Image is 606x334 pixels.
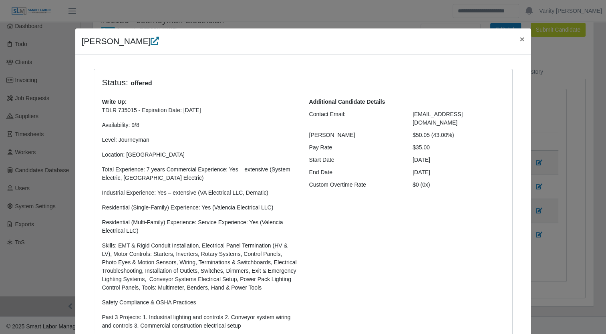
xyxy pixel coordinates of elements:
div: $50.05 (43.00%) [407,131,510,139]
div: [PERSON_NAME] [303,131,407,139]
p: Industrial Experience: Yes – extensive (VA Electrical LLC, Dematic) [102,189,297,197]
p: Total Experience: 7 years Commercial Experience: Yes – extensive (System Electric, [GEOGRAPHIC_DA... [102,165,297,182]
h4: Status: [102,77,401,88]
div: $35.00 [407,143,510,152]
span: $0 (0x) [413,181,430,188]
p: Availability: 9/8 [102,121,297,129]
div: Start Date [303,156,407,164]
b: Write Up: [102,99,127,105]
b: Additional Candidate Details [309,99,385,105]
p: TDLR 735015 - Expiration Date: [DATE] [102,106,297,115]
div: Contact Email: [303,110,407,127]
p: Residential (Multi-Family) Experience: Service Experience: Yes (Valencia Electrical LLC) [102,218,297,235]
p: Past 3 Projects: 1. Industrial lighting and controls 2. Conveyor system wiring and controls 3. Co... [102,313,297,330]
span: × [519,34,524,44]
span: [DATE] [413,169,430,175]
div: End Date [303,168,407,177]
p: Level: Journeyman [102,136,297,144]
p: Safety Compliance & OSHA Practices [102,298,297,307]
div: Pay Rate [303,143,407,152]
div: [DATE] [407,156,510,164]
div: Custom Overtime Rate [303,181,407,189]
span: [EMAIL_ADDRESS][DOMAIN_NAME] [413,111,463,126]
p: Residential (Single-Family) Experience: Yes (Valencia Electrical LLC) [102,203,297,212]
h4: [PERSON_NAME] [82,35,159,48]
span: offered [128,78,155,88]
button: Close [513,28,531,50]
p: Location: [GEOGRAPHIC_DATA] [102,151,297,159]
p: Skills: EMT & Rigid Conduit Installation, Electrical Panel Termination (HV & LV), Motor Controls:... [102,241,297,292]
